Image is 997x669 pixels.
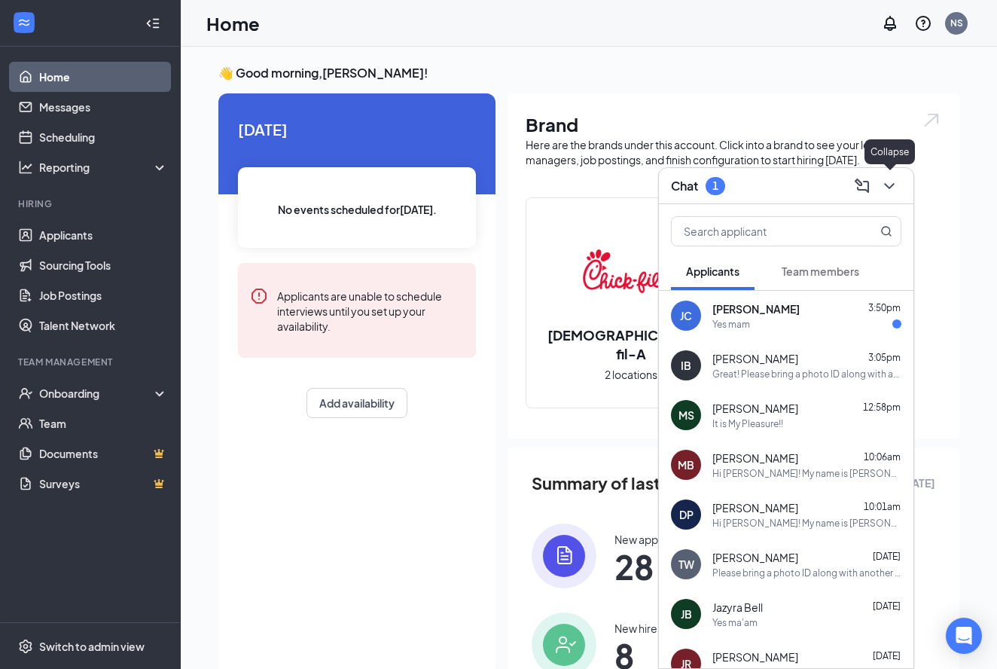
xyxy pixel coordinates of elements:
[526,137,941,167] div: Here are the brands under this account. Click into a brand to see your locations, managers, job p...
[206,11,260,36] h1: Home
[39,310,168,341] a: Talent Network
[306,388,407,418] button: Add availability
[18,160,33,175] svg: Analysis
[39,639,145,654] div: Switch to admin view
[238,118,476,141] span: [DATE]
[712,467,901,480] div: Hi [PERSON_NAME]! My name is [PERSON_NAME]. I received your application in regard to employment w...
[712,616,758,629] div: Yes ma'am
[712,517,901,530] div: Hi [PERSON_NAME]! My name is [PERSON_NAME]. I received your application in regard to employment w...
[868,302,901,313] span: 3:50pm
[922,111,941,129] img: open.6027fd2a22e1237b5b06.svg
[864,451,901,463] span: 10:06am
[678,557,694,572] div: TW
[583,223,679,319] img: Chick-fil-A
[712,500,798,515] span: [PERSON_NAME]
[39,408,168,438] a: Team
[614,532,699,547] div: New applications
[712,351,798,366] span: [PERSON_NAME]
[39,280,168,310] a: Job Postings
[712,401,798,416] span: [PERSON_NAME]
[18,356,165,368] div: Team Management
[686,264,739,278] span: Applicants
[39,92,168,122] a: Messages
[877,174,901,198] button: ChevronDown
[850,174,874,198] button: ComposeMessage
[880,177,898,195] svg: ChevronDown
[853,177,871,195] svg: ComposeMessage
[782,264,859,278] span: Team members
[712,301,800,316] span: [PERSON_NAME]
[868,352,901,363] span: 3:05pm
[712,368,901,380] div: Great! Please bring a photo ID along with another form of ID such as an original birth certificat...
[681,606,692,622] div: JB
[250,287,268,305] svg: Error
[712,649,798,664] span: [PERSON_NAME]
[39,250,168,280] a: Sourcing Tools
[39,62,168,92] a: Home
[881,14,899,32] svg: Notifications
[39,220,168,250] a: Applicants
[680,308,692,323] div: JC
[39,160,169,175] div: Reporting
[712,179,718,192] div: 1
[18,639,33,654] svg: Settings
[526,111,941,137] h1: Brand
[532,524,596,588] img: icon
[712,318,750,331] div: Yes mam
[145,16,160,31] svg: Collapse
[712,567,901,579] div: Please bring a photo ID along with another form of ID such as an original birth certificate or a ...
[614,621,663,636] div: New hires
[914,14,932,32] svg: QuestionInfo
[863,402,901,413] span: 12:58pm
[39,386,155,401] div: Onboarding
[678,408,694,423] div: MS
[278,201,437,218] span: No events scheduled for [DATE] .
[679,507,694,522] div: DP
[218,65,959,81] h3: 👋 Good morning, [PERSON_NAME] !
[39,438,168,469] a: DocumentsCrown
[681,358,691,373] div: IB
[873,650,901,661] span: [DATE]
[614,642,663,669] span: 8
[526,325,736,363] h2: [DEMOGRAPHIC_DATA]-fil-A
[277,287,464,334] div: Applicants are unable to schedule interviews until you set up your availability.
[864,501,901,512] span: 10:01am
[712,600,763,615] span: Jazyra Bell
[873,600,901,612] span: [DATE]
[950,17,963,29] div: NS
[873,551,901,562] span: [DATE]
[17,15,32,30] svg: WorkstreamLogo
[712,451,798,466] span: [PERSON_NAME]
[614,553,699,580] span: 28
[18,386,33,401] svg: UserCheck
[532,470,707,496] span: Summary of last week
[712,417,783,430] div: It is My Pleasure!!
[39,469,168,499] a: SurveysCrown
[712,550,798,565] span: [PERSON_NAME]
[672,217,850,246] input: Search applicant
[39,122,168,152] a: Scheduling
[18,197,165,210] div: Hiring
[671,178,698,194] h3: Chat
[605,366,657,383] span: 2 locations
[880,225,892,237] svg: MagnifyingGlass
[864,139,915,164] div: Collapse
[946,618,982,654] div: Open Intercom Messenger
[678,457,694,472] div: MB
